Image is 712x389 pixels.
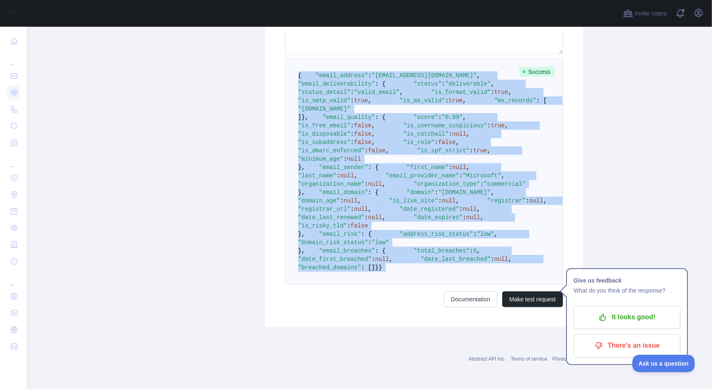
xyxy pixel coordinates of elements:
[368,181,382,187] span: null
[494,256,508,263] span: null
[368,164,379,171] span: : {
[456,197,459,204] span: ,
[502,291,563,307] button: Make test request
[389,197,438,204] span: "is_live_site"
[487,197,526,204] span: "registrar"
[389,256,392,263] span: ,
[487,122,491,129] span: :
[477,72,480,79] span: ,
[372,139,375,146] span: ,
[7,152,20,169] div: ...
[484,181,526,187] span: "commercial"
[319,248,375,254] span: "email_breaches"
[354,139,372,146] span: false
[372,122,375,129] span: ,
[351,89,354,96] span: :
[400,89,403,96] span: ,
[473,231,477,237] span: :
[574,286,680,296] p: What do you think of the response?
[456,139,459,146] span: ,
[344,156,347,162] span: :
[351,97,354,104] span: :
[574,306,680,329] button: It looks good!
[298,206,351,212] span: "registrar_url"
[494,89,508,96] span: true
[379,264,382,271] span: }
[438,139,456,146] span: false
[319,164,368,171] span: "email_sender"
[466,131,470,137] span: ,
[347,156,361,162] span: null
[298,122,351,129] span: "is_free_email"
[347,222,350,229] span: :
[365,214,368,221] span: :
[519,67,555,77] span: Success
[368,189,379,196] span: : {
[442,114,463,121] span: "0.99"
[632,355,695,372] iframe: Toggle Customer Support
[298,264,361,271] span: "breached_domains"
[298,147,365,154] span: "is_dmarc_enforced"
[574,276,680,286] h1: Give us feedback
[463,172,501,179] span: "Microsoft"
[368,72,372,79] span: :
[400,206,459,212] span: "date_registered"
[421,256,491,263] span: "date_last_breached"
[431,89,491,96] span: "is_format_valid"
[351,131,354,137] span: :
[298,189,305,196] span: },
[7,50,20,67] div: ...
[463,114,466,121] span: ,
[470,147,473,154] span: :
[298,214,365,221] span: "date_last_renewed"
[298,156,344,162] span: "minimum_age"
[365,147,368,154] span: :
[403,122,488,129] span: "is_username_suspicious"
[375,264,378,271] span: }
[459,206,463,212] span: :
[372,72,477,79] span: "[EMAIL_ADDRESS][DOMAIN_NAME]"
[435,189,438,196] span: :
[580,311,674,325] p: It looks good!
[344,197,358,204] span: null
[361,264,375,271] span: : []
[340,172,354,179] span: null
[442,197,456,204] span: null
[322,114,375,121] span: "email_quality"
[635,9,667,18] span: Invite users
[368,147,386,154] span: false
[473,147,488,154] span: true
[463,97,466,104] span: ,
[368,239,372,246] span: :
[414,114,438,121] span: "score"
[302,114,309,121] span: },
[414,81,442,87] span: "status"
[501,172,505,179] span: ,
[298,114,302,121] span: ]
[298,222,347,229] span: "is_risky_tld"
[354,89,400,96] span: "valid_email"
[298,239,368,246] span: "domain_risk_status"
[298,106,351,112] span: "[DOMAIN_NAME]"
[403,139,435,146] span: "is_role"
[298,139,351,146] span: "is_subaddress"
[372,239,389,246] span: "low"
[505,122,508,129] span: ,
[298,256,372,263] span: "date_first_breached"
[477,231,494,237] span: "low"
[354,172,357,179] span: ,
[298,72,302,79] span: {
[508,89,512,96] span: ,
[511,356,547,362] a: Terms of service
[382,214,385,221] span: ,
[368,97,372,104] span: ,
[494,97,536,104] span: "mx_records"
[368,214,382,221] span: null
[470,248,473,254] span: :
[414,214,463,221] span: "date_expires"
[354,131,372,137] span: false
[477,206,480,212] span: ,
[417,147,470,154] span: "is_spf_strict"
[361,231,372,237] span: : {
[444,291,497,307] a: Documentation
